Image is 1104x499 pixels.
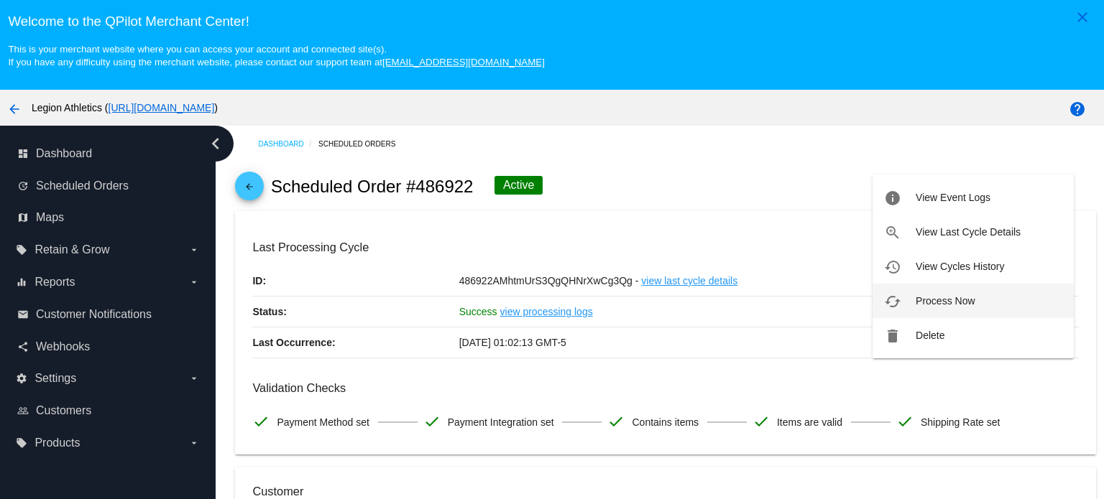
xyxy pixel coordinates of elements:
mat-icon: delete [884,327,901,345]
span: View Cycles History [916,261,1004,272]
mat-icon: cached [884,293,901,310]
span: Process Now [916,295,975,307]
span: Delete [916,330,944,341]
mat-icon: history [884,258,901,276]
span: View Last Cycle Details [916,226,1021,238]
mat-icon: info [884,190,901,207]
span: View Event Logs [916,192,990,203]
mat-icon: zoom_in [884,224,901,241]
